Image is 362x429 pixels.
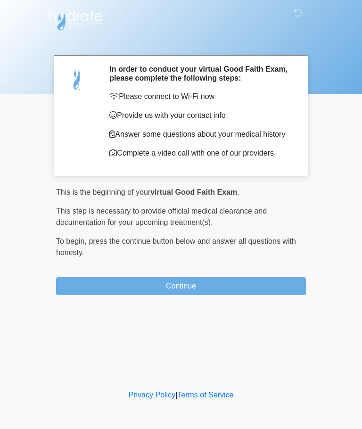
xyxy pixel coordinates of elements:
[56,277,306,295] button: Continue
[109,148,292,159] p: Complete a video call with one of our providers
[237,188,239,196] span: .
[175,391,177,399] a: |
[109,91,292,102] p: Please connect to Wi-Fi now
[109,65,292,82] h2: In order to conduct your virtual Good Faith Exam, please complete the following steps:
[177,391,233,399] a: Terms of Service
[109,129,292,140] p: Answer some questions about your medical history
[129,391,176,399] a: Privacy Policy
[49,34,313,51] h1: ‎ ‎ ‎ ‎
[150,188,237,196] strong: virtual Good Faith Exam
[56,207,267,226] span: This step is necessary to provide official medical clearance and documentation for your upcoming ...
[56,188,150,196] span: This is the beginning of your
[47,7,104,31] img: Hydrate IV Bar - Arcadia Logo
[56,237,89,245] span: To begin,
[63,65,91,93] img: Agent Avatar
[56,237,296,256] span: press the continue button below and answer all questions with honesty.
[109,110,292,121] p: Provide us with your contact info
